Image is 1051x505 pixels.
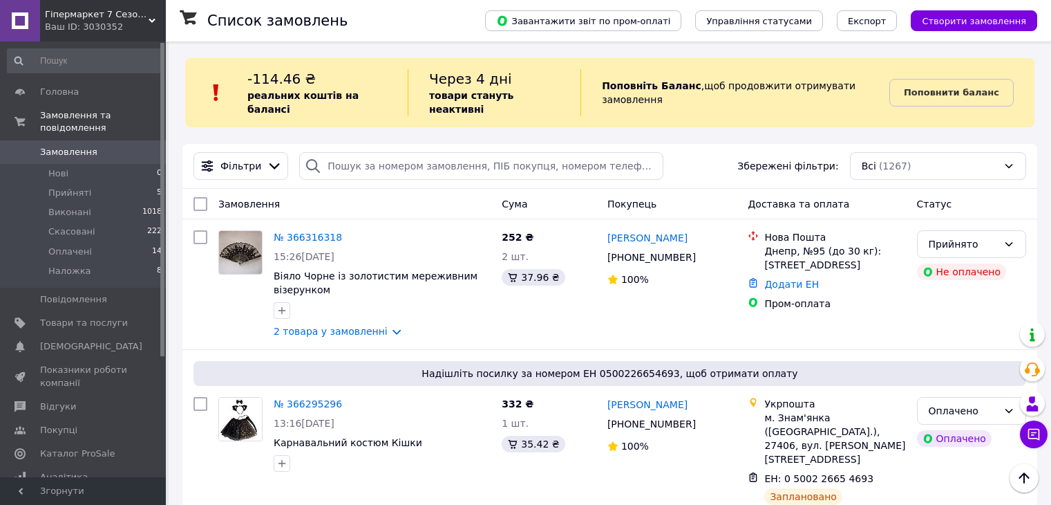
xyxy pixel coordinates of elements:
[764,230,905,244] div: Нова Пошта
[219,398,262,441] img: Фото товару
[40,293,107,306] span: Повідомлення
[764,279,819,290] a: Додати ЕН
[929,237,998,252] div: Прийнято
[40,317,128,329] span: Товари та послуги
[220,159,261,173] span: Фільтри
[706,16,812,26] span: Управління статусами
[274,418,334,429] span: 13:16[DATE]
[157,167,162,180] span: 0
[48,206,91,219] span: Виконані
[274,232,342,243] a: № 366316318
[848,16,887,26] span: Експорт
[40,86,79,98] span: Головна
[48,246,92,258] span: Оплачені
[502,436,565,452] div: 35.42 ₴
[218,230,263,275] a: Фото товару
[48,265,91,277] span: Наложка
[247,71,316,87] span: -114.46 ₴
[152,246,162,258] span: 14
[429,90,513,115] b: товари стануть неактивні
[764,411,905,466] div: м. Знам'янка ([GEOGRAPHIC_DATA].), 27406, вул. [PERSON_NAME][STREET_ADDRESS]
[929,403,998,419] div: Оплачено
[496,15,670,27] span: Завантажити звіт по пром-оплаті
[48,167,68,180] span: Нові
[206,82,227,103] img: :exclamation:
[502,418,529,429] span: 1 шт.
[40,424,77,437] span: Покупці
[607,398,688,412] a: [PERSON_NAME]
[485,10,681,31] button: Завантажити звіт по пром-оплаті
[917,430,992,447] div: Оплачено
[219,231,262,274] img: Фото товару
[48,226,95,238] span: Скасовані
[207,12,348,29] h1: Список замовлень
[502,199,527,210] span: Cума
[502,251,529,262] span: 2 шт.
[621,274,649,285] span: 100%
[157,187,162,199] span: 5
[764,488,842,505] div: Заплановано
[142,206,162,219] span: 1018
[157,265,162,277] span: 8
[40,109,166,134] span: Замовлення та повідомлення
[602,80,701,91] b: Поповніть Баланс
[764,297,905,311] div: Пром-оплата
[917,199,952,210] span: Статус
[621,441,649,452] span: 100%
[748,199,849,210] span: Доставка та оплата
[889,79,1014,107] a: Поповнити баланс
[40,340,142,353] span: [DEMOGRAPHIC_DATA]
[502,398,533,410] span: 332 ₴
[502,269,565,286] div: 37.96 ₴
[904,87,999,98] b: Поповнити баланс
[40,401,76,413] span: Відгуки
[922,16,1026,26] span: Створити замовлення
[862,159,876,173] span: Всі
[605,248,699,267] div: [PHONE_NUMBER]
[45,21,166,33] div: Ваш ID: 3030352
[917,264,1006,280] div: Не оплачено
[607,231,688,245] a: [PERSON_NAME]
[199,367,1021,380] span: Надішліть посилку за номером ЕН 0500226654693, щоб отримати оплату
[580,69,889,116] div: , щоб продовжити отримувати замовлення
[274,270,477,295] a: Віяло Чорне із золотистим мереживним візерунком
[45,8,149,21] span: Гіпермаркет 7 Сезонів
[879,160,911,172] span: (1267)
[40,146,97,158] span: Замовлення
[897,15,1037,26] a: Створити замовлення
[48,187,91,199] span: Прийняті
[764,473,873,484] span: ЕН: 0 5002 2665 4693
[1010,463,1039,493] button: Наверх
[607,199,656,210] span: Покупець
[7,48,163,73] input: Пошук
[605,414,699,434] div: [PHONE_NUMBER]
[274,437,422,448] a: Карнавальний костюм Кішки
[218,199,280,210] span: Замовлення
[429,71,512,87] span: Через 4 дні
[274,251,334,262] span: 15:26[DATE]
[737,159,838,173] span: Збережені фільтри:
[1020,421,1048,448] button: Чат з покупцем
[837,10,898,31] button: Експорт
[247,90,359,115] b: реальних коштів на балансі
[40,471,88,484] span: Аналітика
[218,397,263,441] a: Фото товару
[911,10,1037,31] button: Створити замовлення
[502,232,533,243] span: 252 ₴
[695,10,823,31] button: Управління статусами
[274,326,388,337] a: 2 товара у замовленні
[40,364,128,389] span: Показники роботи компанії
[40,448,115,460] span: Каталог ProSale
[764,397,905,411] div: Укрпошта
[147,226,162,238] span: 222
[299,152,663,180] input: Пошук за номером замовлення, ПІБ покупця, номером телефону, Email, номером накладної
[274,398,342,410] a: № 366295296
[764,244,905,272] div: Днепр, №95 (до 30 кг): [STREET_ADDRESS]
